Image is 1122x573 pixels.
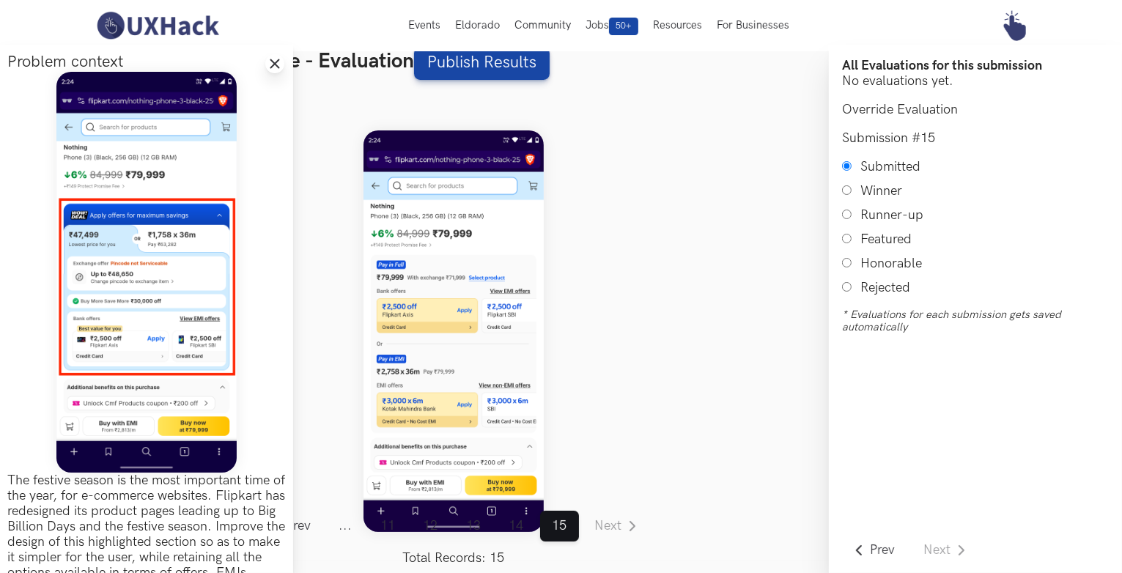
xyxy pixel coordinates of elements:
a: Page 15 [540,511,579,541]
h6: Problem context [7,52,286,72]
label: Featured [860,232,912,247]
h6: Override Evaluation [842,102,1109,117]
nav: Drawer Pagination [842,535,978,566]
nav: Pagination [258,511,650,566]
a: Publish Results [414,47,550,80]
span: ... [327,511,364,541]
label: Total Records: 15 [258,550,650,566]
label: Honorable [860,256,922,271]
label: Rejected [860,280,910,295]
label: Winner [860,183,902,199]
label: Submitted [860,159,920,174]
a: Page 13 [454,511,493,541]
h3: Simplify Flipkart product page - Evaluation [23,47,1099,80]
a: Go to previous submission [842,535,907,566]
img: Submission Image [363,130,544,531]
label: * Evaluations for each submission gets saved automatically [842,308,1109,333]
span: 50+ [609,18,638,35]
img: Weekend_Hackathon_86_banner.png [56,72,237,473]
p: Product: Flipkart | [23,84,1099,102]
a: Page 12 [411,511,450,541]
span: Prev [870,544,895,557]
img: Your profile pic [999,10,1030,41]
label: Runner-up [860,207,923,223]
p: No evaluations yet. [842,73,1109,89]
a: Page 11 [369,511,407,541]
a: Go to previous page [258,511,323,541]
a: Page 14 [497,511,536,541]
h6: Submission #15 [842,130,1109,146]
label: All Evaluations for this submission [842,58,1042,73]
span: Prev [286,520,311,533]
img: UXHack-logo.png [92,10,223,41]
